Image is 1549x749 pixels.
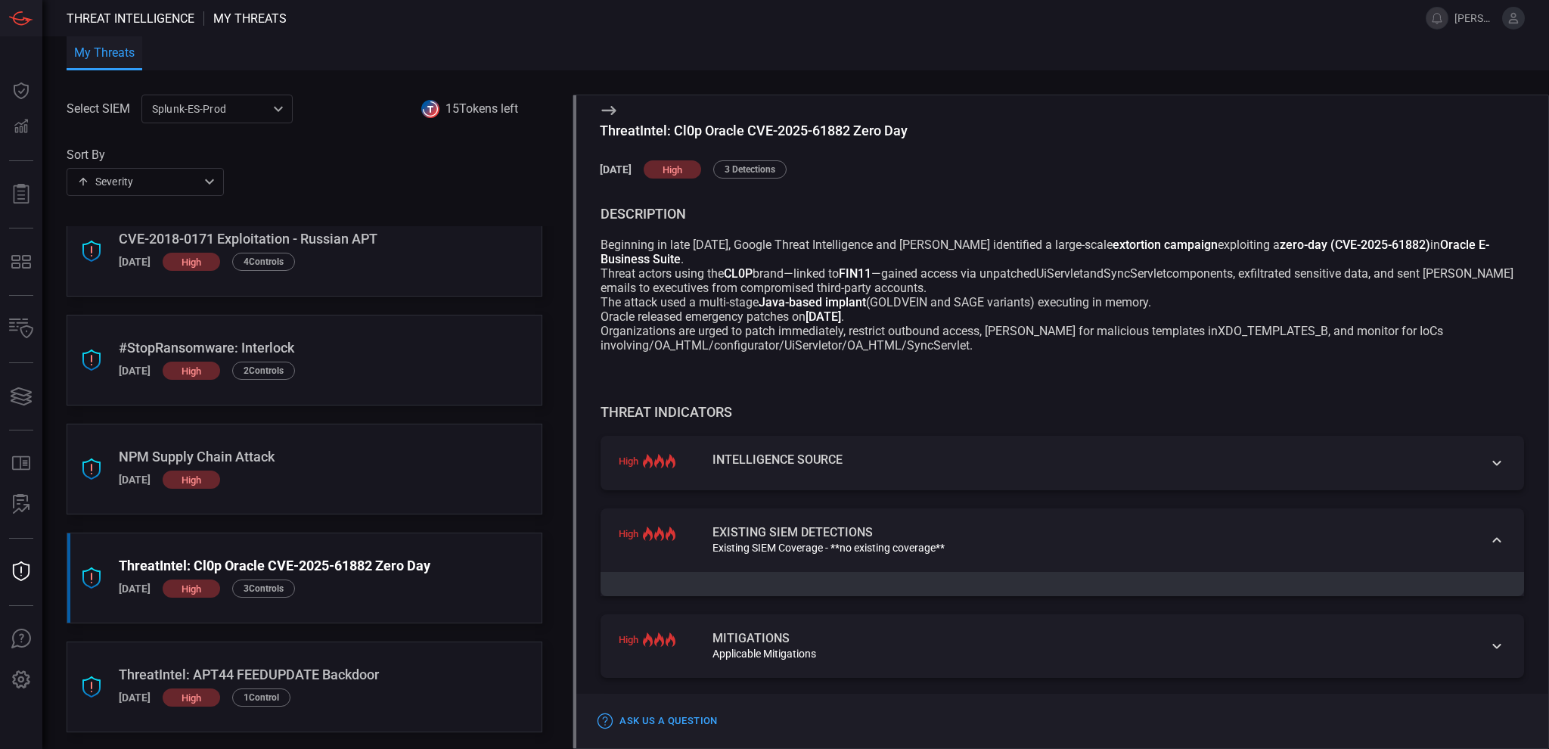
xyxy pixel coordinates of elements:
[3,378,39,415] button: Cards
[119,340,412,356] div: #StopRansomware: Interlock
[1104,266,1166,281] code: SyncServlet
[232,580,295,598] div: 3 Control s
[600,163,632,176] h5: [DATE]
[3,486,39,523] button: ALERT ANALYSIS
[601,614,1524,678] div: highMitigationsApplicable Mitigations
[712,542,1470,554] div: Existing SIEM Coverage - **no existing coverage**
[649,338,831,353] code: /OA_HTML/configurator/UiServlet
[3,446,39,482] button: Rule Catalog
[232,688,290,707] div: 1 Control
[712,632,1470,645] div: Mitigations
[601,238,1524,353] p: Beginning in late [DATE], Google Threat Intelligence and [PERSON_NAME] identified a large-scale e...
[1218,324,1328,338] code: XDO_TEMPLATES_B
[67,101,130,116] label: Select SIEM
[163,471,220,489] div: high
[601,209,1524,219] div: description
[619,530,638,538] span: high
[163,253,220,271] div: high
[842,338,970,353] code: /OA_HTML/SyncServlet
[644,160,701,179] div: high
[67,148,224,162] label: Sort By
[3,73,39,109] button: Dashboard
[119,692,151,704] div: [DATE]
[1036,266,1083,281] code: UiServlet
[3,662,39,698] button: Preferences
[213,11,287,26] span: My Threats
[600,123,1548,138] div: ThreatIntel: Cl0p Oracle CVE-2025-61882 Zero Day
[619,458,638,465] span: high
[712,648,1470,660] div: Applicable Mitigations
[77,174,200,189] div: Severity
[163,688,220,707] div: high
[712,527,1470,539] div: Existing SIEM Detections
[119,583,151,595] div: [DATE]
[3,244,39,280] button: MITRE - Detection Posture
[724,266,753,281] strong: CL0P
[119,231,454,247] div: CVE-2018-0171 Exploitation - Russian APT
[67,36,142,70] button: My Threats
[152,101,269,117] p: Splunk-ES-Prod
[839,266,871,281] strong: FIN11
[594,710,721,733] button: Ask Us a Question
[232,362,295,380] div: 2 Control s
[3,311,39,347] button: Inventory
[601,407,1524,418] div: Threat Indicators
[1113,238,1218,252] strong: extortion campaign
[1454,12,1496,24] span: [PERSON_NAME].brand
[119,449,402,465] div: NPM Supply Chain Attack
[713,160,787,179] div: 3 Detections
[119,558,480,573] div: ThreatIntel: Cl0p Oracle CVE-2025-61882 Zero Day
[712,454,1470,466] div: Intelligence Source
[119,667,455,682] div: ThreatIntel: APT44 FEEDUPDATE Backdoor
[163,362,220,380] div: high
[163,580,220,598] div: high
[67,11,194,26] span: Threat Intelligence
[119,365,151,377] div: [DATE]
[445,101,518,116] span: 15 Tokens left
[601,436,1524,490] div: highIntelligence Source
[601,238,1489,266] strong: Oracle E-Business Suite
[232,253,295,271] div: 4 Control s
[3,176,39,213] button: Reports
[119,256,151,268] div: [DATE]
[601,508,1524,596] div: highExisting SIEM DetectionsExisting SIEM Coverage - **no existing coverage**
[119,474,151,486] div: [DATE]
[806,309,841,324] strong: [DATE]
[3,109,39,145] button: Detections
[619,636,638,644] span: high
[3,621,39,657] button: Ask Us A Question
[3,554,39,590] button: Threat Intelligence
[759,295,866,309] strong: Java-based implant
[1280,238,1430,252] strong: zero-day (CVE-2025-61882)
